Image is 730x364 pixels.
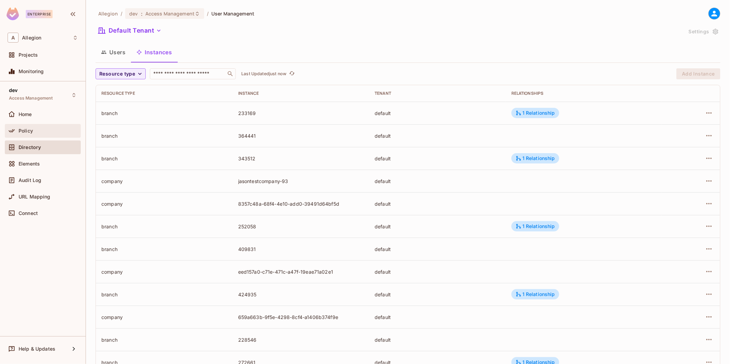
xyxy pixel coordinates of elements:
[129,10,138,17] span: dev
[19,194,51,200] span: URL Mapping
[96,25,164,36] button: Default Tenant
[101,337,227,343] div: branch
[375,201,500,207] div: default
[101,91,227,96] div: Resource type
[375,133,500,139] div: default
[375,110,500,116] div: default
[289,70,295,77] span: refresh
[19,69,44,74] span: Monitoring
[238,337,364,343] div: 228546
[22,35,41,41] span: Workspace: Allegion
[131,44,177,61] button: Instances
[101,133,227,139] div: branch
[19,145,41,150] span: Directory
[19,161,40,167] span: Elements
[375,314,500,320] div: default
[19,178,41,183] span: Audit Log
[19,346,55,352] span: Help & Updates
[516,155,555,161] div: 1 Relationship
[375,223,500,230] div: default
[19,211,38,216] span: Connect
[101,246,227,252] div: branch
[101,201,227,207] div: company
[9,95,53,101] span: Access Management
[19,112,32,117] span: Home
[238,201,364,207] div: 8357c48a-68f4-4e10-add0-39491d64bf5d
[511,91,656,96] div: Relationships
[9,88,18,93] span: dev
[145,10,195,17] span: Access Management
[98,10,118,17] span: the active workspace
[7,8,19,20] img: SReyMgAAAABJRU5ErkJggg==
[286,70,296,78] span: Click to refresh data
[375,155,500,162] div: default
[375,178,500,184] div: default
[101,223,227,230] div: branch
[101,314,227,320] div: company
[238,178,364,184] div: jasontestcompany-93
[99,70,135,78] span: Resource type
[19,128,33,134] span: Policy
[19,52,38,58] span: Projects
[96,44,131,61] button: Users
[375,291,500,298] div: default
[238,246,364,252] div: 409831
[238,155,364,162] div: 343512
[101,110,227,116] div: branch
[141,11,143,16] span: :
[211,10,254,17] span: User Management
[26,10,53,18] div: Enterprise
[238,314,364,320] div: 659a663b-9f5e-4298-8cf4-a1406b374f9e
[238,133,364,139] div: 364441
[238,269,364,275] div: eed157a0-c71e-471c-a47f-19eae71a02e1
[375,91,500,96] div: Tenant
[207,10,209,17] li: /
[516,291,555,297] div: 1 Relationship
[101,291,227,298] div: branch
[238,223,364,230] div: 252058
[121,10,122,17] li: /
[686,26,720,37] button: Settings
[676,68,720,79] button: Add Instance
[375,269,500,275] div: default
[238,91,364,96] div: Instance
[241,71,286,77] p: Last Updated just now
[101,269,227,275] div: company
[288,70,296,78] button: refresh
[8,33,19,43] span: A
[516,223,555,229] div: 1 Relationship
[96,68,146,79] button: Resource type
[375,246,500,252] div: default
[238,110,364,116] div: 233169
[101,178,227,184] div: company
[101,155,227,162] div: branch
[516,110,555,116] div: 1 Relationship
[238,291,364,298] div: 424935
[375,337,500,343] div: default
